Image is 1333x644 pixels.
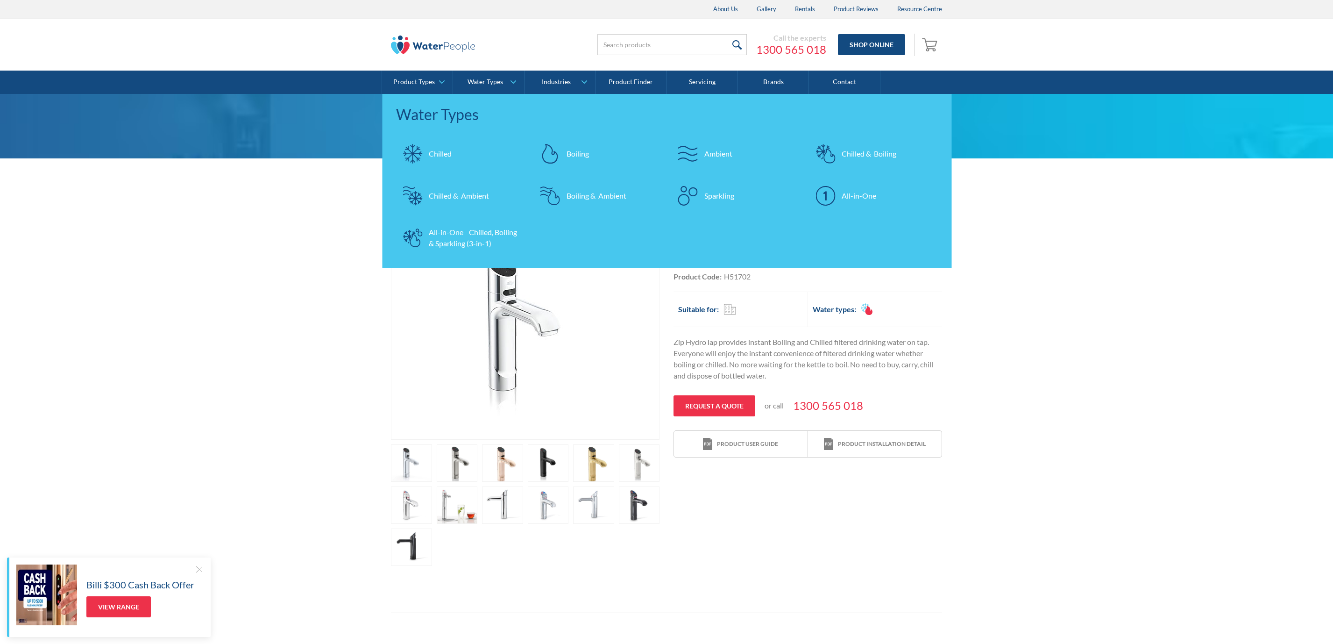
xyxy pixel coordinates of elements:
[573,444,614,482] a: open lightbox
[391,487,432,524] a: open lightbox
[619,444,660,482] a: open lightbox
[429,227,520,249] div: All-in-One Chilled, Boiling & Sparkling (3-in-1)
[756,33,826,43] div: Call the experts
[391,529,432,566] a: open lightbox
[534,137,662,170] a: Boiling
[391,212,659,440] a: open lightbox
[542,78,571,86] div: Industries
[724,271,751,282] div: H51702
[703,438,712,451] img: print icon
[525,71,595,94] a: Industries
[704,190,734,201] div: Sparkling
[396,103,937,126] div: Water Types
[433,213,618,439] img: Zip Hydrotap G5 Classic Boiling & Chilled BC20 100/75 (Commercial)
[437,487,478,524] a: open lightbox
[396,222,525,254] a: All-in-One Chilled, Boiling & Sparkling (3-in-1)
[86,596,151,617] a: View Range
[619,487,660,524] a: open lightbox
[922,37,940,52] img: shopping cart
[838,34,905,55] a: Shop Online
[674,395,755,416] a: Request a quote
[534,179,662,212] a: Boiling & Ambient
[842,190,876,201] div: All-in-One
[391,444,432,482] a: open lightbox
[809,179,937,212] a: All-in-One
[717,440,778,448] div: Product user guide
[672,137,800,170] a: Ambient
[596,71,666,94] a: Product Finder
[573,487,614,524] a: open lightbox
[809,137,937,170] a: Chilled & Boiling
[813,304,856,315] h2: Water types:
[453,71,524,94] a: Water Types
[16,565,77,625] img: Billi $300 Cash Back Offer
[437,444,478,482] a: open lightbox
[468,78,503,86] div: Water Types
[672,179,800,212] a: Sparkling
[838,440,926,448] div: Product installation detail
[920,34,942,56] a: Open empty cart
[429,190,489,201] div: Chilled & Ambient
[396,137,525,170] a: Chilled
[842,148,896,159] div: Chilled & Boiling
[393,78,435,86] div: Product Types
[567,148,589,159] div: Boiling
[765,400,784,411] p: or call
[824,438,833,451] img: print icon
[704,148,732,159] div: Ambient
[567,190,626,201] div: Boiling & Ambient
[793,397,863,414] a: 1300 565 018
[1240,597,1333,644] iframe: podium webchat widget bubble
[429,148,452,159] div: Chilled
[528,444,569,482] a: open lightbox
[396,179,525,212] a: Chilled & Ambient
[382,71,453,94] a: Product Types
[667,71,738,94] a: Servicing
[756,43,826,57] a: 1300 565 018
[809,71,880,94] a: Contact
[482,444,523,482] a: open lightbox
[674,431,808,458] a: print iconProduct user guide
[86,578,194,592] h5: Billi $300 Cash Back Offer
[391,36,475,54] img: The Water People
[528,487,569,524] a: open lightbox
[597,34,747,55] input: Search products
[738,71,809,94] a: Brands
[808,431,942,458] a: print iconProduct installation detail
[482,487,523,524] a: open lightbox
[382,94,951,268] nav: Water Types
[674,272,722,281] strong: Product Code:
[678,304,719,315] h2: Suitable for:
[1174,497,1333,609] iframe: podium webchat widget prompt
[674,336,942,381] p: Zip HydroTap provides instant Boiling and Chilled filtered drinking water on tap. Everyone will e...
